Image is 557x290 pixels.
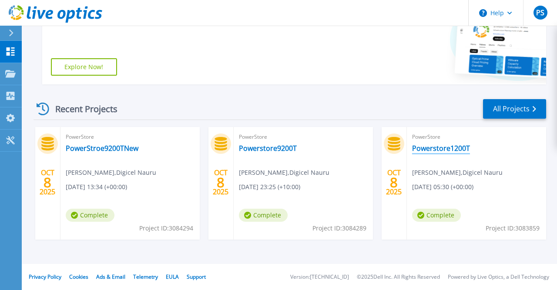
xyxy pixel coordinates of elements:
span: Project ID: 3083859 [486,223,540,233]
li: © 2025 Dell Inc. All Rights Reserved [357,274,440,280]
span: 8 [217,179,225,186]
span: 8 [44,179,51,186]
a: PowerStroe9200TNew [66,144,138,153]
a: Powerstore9200T [239,144,297,153]
span: [PERSON_NAME] , Digicel Nauru [239,168,329,177]
a: Ads & Email [96,273,125,280]
div: Recent Projects [34,98,129,120]
a: Telemetry [133,273,158,280]
span: PowerStore [66,132,195,142]
span: [PERSON_NAME] , Digicel Nauru [66,168,156,177]
span: [DATE] 13:34 (+00:00) [66,182,127,192]
span: Complete [66,209,114,222]
div: OCT 2025 [39,167,56,198]
a: EULA [166,273,179,280]
span: PS [536,9,544,16]
a: Support [187,273,206,280]
span: Complete [239,209,288,222]
span: [PERSON_NAME] , Digicel Nauru [412,168,503,177]
span: 8 [390,179,398,186]
a: Explore Now! [51,58,117,76]
span: [DATE] 23:25 (+10:00) [239,182,300,192]
a: Powerstore1200T [412,144,470,153]
a: Privacy Policy [29,273,61,280]
span: PowerStore [412,132,541,142]
span: Project ID: 3084294 [139,223,193,233]
span: PowerStore [239,132,368,142]
li: Powered by Live Optics, a Dell Technology [448,274,549,280]
div: OCT 2025 [386,167,402,198]
li: Version: [TECHNICAL_ID] [290,274,349,280]
a: Cookies [69,273,88,280]
a: All Projects [483,99,546,119]
span: [DATE] 05:30 (+00:00) [412,182,473,192]
div: OCT 2025 [212,167,229,198]
span: Complete [412,209,461,222]
span: Project ID: 3084289 [312,223,366,233]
